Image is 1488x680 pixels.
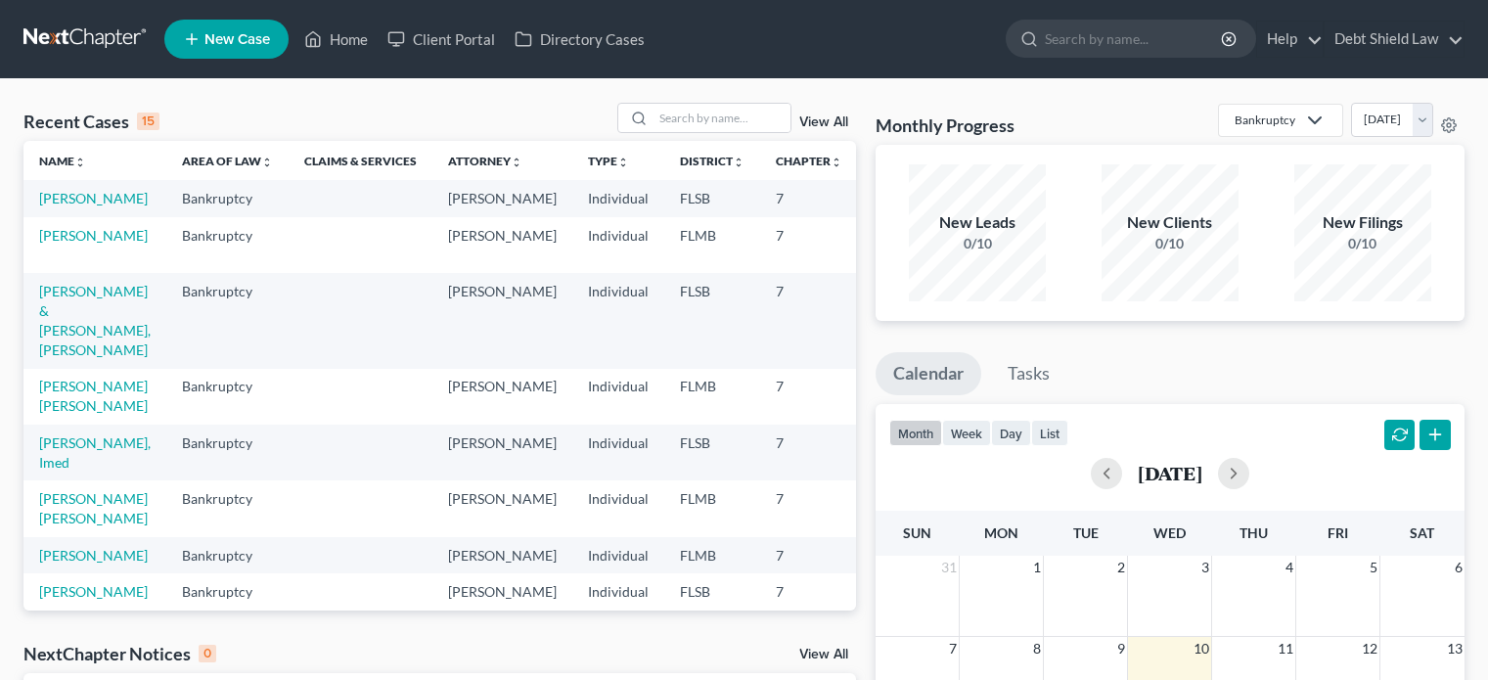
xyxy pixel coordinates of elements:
td: 7 [760,425,858,480]
button: week [942,420,991,446]
td: Individual [572,611,664,666]
h2: [DATE] [1138,463,1202,483]
td: 7 [760,480,858,536]
td: Bankruptcy [166,369,289,425]
span: 10 [1192,637,1211,660]
td: FLMB [664,537,760,573]
span: 2 [1115,556,1127,579]
td: Individual [572,369,664,425]
a: Tasks [990,352,1067,395]
span: 12 [1360,637,1379,660]
a: Calendar [876,352,981,395]
span: Fri [1328,524,1348,541]
td: [PERSON_NAME] [432,180,572,216]
a: Chapterunfold_more [776,154,842,168]
span: 13 [1445,637,1465,660]
a: [PERSON_NAME] [39,190,148,206]
a: [PERSON_NAME], Imed [39,434,151,471]
td: FLMB [664,217,760,273]
td: Individual [572,573,664,610]
td: FLSB [664,180,760,216]
input: Search by name... [1045,21,1224,57]
td: Individual [572,425,664,480]
a: Nameunfold_more [39,154,86,168]
th: Claims & Services [289,141,432,180]
td: Bankruptcy [166,611,289,666]
span: 11 [1276,637,1295,660]
td: Bankruptcy [166,573,289,610]
span: 4 [1284,556,1295,579]
span: 7 [947,637,959,660]
span: 6 [1453,556,1465,579]
td: 7 [760,369,858,425]
input: Search by name... [654,104,790,132]
i: unfold_more [617,157,629,168]
div: 0/10 [1102,234,1239,253]
span: New Case [204,32,270,47]
i: unfold_more [733,157,744,168]
td: 7 [760,573,858,610]
span: Wed [1153,524,1186,541]
td: Bankruptcy [166,425,289,480]
span: 31 [939,556,959,579]
a: View All [799,648,848,661]
a: Client Portal [378,22,505,57]
i: unfold_more [511,157,522,168]
span: 1 [1031,556,1043,579]
div: NextChapter Notices [23,642,216,665]
td: FLSB [664,425,760,480]
i: unfold_more [261,157,273,168]
a: Home [294,22,378,57]
td: Individual [572,217,664,273]
div: 0/10 [909,234,1046,253]
td: Bankruptcy [166,217,289,273]
div: 15 [137,113,159,130]
a: [PERSON_NAME] [39,227,148,244]
a: Directory Cases [505,22,654,57]
td: 7 [760,180,858,216]
a: Debt Shield Law [1325,22,1464,57]
a: Area of Lawunfold_more [182,154,273,168]
span: 3 [1199,556,1211,579]
td: Bankruptcy [166,537,289,573]
td: Bankruptcy [166,273,289,368]
div: 0/10 [1294,234,1431,253]
span: Sun [903,524,931,541]
td: FLMB [664,480,760,536]
td: [PERSON_NAME] [432,611,572,666]
div: New Leads [909,211,1046,234]
div: 0 [199,645,216,662]
a: Typeunfold_more [588,154,629,168]
td: Individual [572,480,664,536]
td: FLSB [664,611,760,666]
div: New Clients [1102,211,1239,234]
td: Bankruptcy [166,180,289,216]
td: Individual [572,273,664,368]
td: 7 [760,217,858,273]
span: 9 [1115,637,1127,660]
td: [PERSON_NAME] [432,573,572,610]
span: Thu [1240,524,1268,541]
td: 7 [760,273,858,368]
span: Sat [1410,524,1434,541]
td: 7 [760,611,858,666]
span: 8 [1031,637,1043,660]
span: Tue [1073,524,1099,541]
a: Help [1257,22,1323,57]
td: FLSB [664,573,760,610]
a: View All [799,115,848,129]
td: [PERSON_NAME] [432,537,572,573]
td: Individual [572,537,664,573]
a: [PERSON_NAME] [39,583,148,600]
td: Individual [572,180,664,216]
button: list [1031,420,1068,446]
td: [PERSON_NAME] [432,369,572,425]
a: Districtunfold_more [680,154,744,168]
div: Recent Cases [23,110,159,133]
a: [PERSON_NAME] & [PERSON_NAME], [PERSON_NAME] [39,283,151,358]
span: 5 [1368,556,1379,579]
td: Bankruptcy [166,480,289,536]
td: FLMB [664,369,760,425]
a: [PERSON_NAME] [PERSON_NAME] [39,378,148,414]
i: unfold_more [831,157,842,168]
